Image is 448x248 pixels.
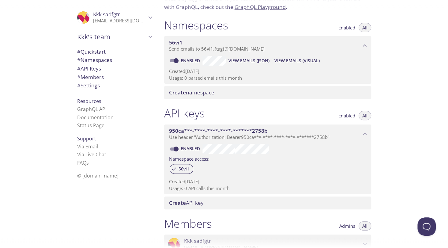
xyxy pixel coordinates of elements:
div: Team Settings [72,81,157,90]
div: Create API Key [164,196,371,209]
a: GraphQL API [77,106,107,113]
span: Kkk's team [77,32,146,41]
p: Usage: 0 API calls this month [169,185,366,192]
button: Enabled [335,111,359,120]
span: Kkk sadfgtr [184,238,211,244]
span: # [77,74,81,81]
span: 56vi1 [201,46,213,52]
iframe: Help Scout Beacon - Open [417,217,436,236]
p: [EMAIL_ADDRESS][DOMAIN_NAME] [93,18,146,24]
span: Create [169,89,186,96]
div: Namespaces [72,56,157,64]
span: s [86,159,89,166]
span: namespace [169,89,214,96]
span: Support [77,135,96,142]
h1: API keys [164,106,205,120]
div: 56vi1 namespace [164,36,371,55]
button: All [359,111,371,120]
h1: Members [164,217,212,231]
p: Created [DATE] [169,68,366,74]
a: Status Page [77,122,104,129]
button: Enabled [335,23,359,32]
span: API Keys [77,65,101,72]
span: Quickstart [77,48,106,55]
a: Via Email [77,143,98,150]
span: © [DOMAIN_NAME] [77,172,119,179]
button: All [359,23,371,32]
span: Send emails to . {tag} @[DOMAIN_NAME] [169,46,265,52]
label: Namespace access: [169,154,209,163]
div: Kkk sadfgtr [72,7,157,28]
span: Settings [77,82,100,89]
span: Create [169,199,186,206]
a: Enabled [180,58,202,63]
div: API Keys [72,64,157,73]
div: Create namespace [164,86,371,99]
span: # [77,82,81,89]
div: Members [72,73,157,82]
a: Enabled [180,146,202,151]
span: Kkk sadfgtr [93,11,120,18]
span: Namespaces [77,56,112,63]
p: Usage: 0 parsed emails this month [169,75,366,81]
button: Admins [336,221,359,231]
span: View Emails (Visual) [274,57,319,64]
span: API key [169,199,204,206]
p: Created [DATE] [169,178,366,185]
div: 56vi1 [170,164,193,174]
span: # [77,48,81,55]
div: Kkk's team [72,29,157,45]
span: 56vi1 [175,166,193,172]
span: 56vi1 [169,39,183,46]
a: Via Live Chat [77,151,106,158]
button: View Emails (Visual) [272,56,322,66]
div: Quickstart [72,48,157,56]
h1: Namespaces [164,18,228,32]
span: Resources [77,98,101,105]
span: Members [77,74,104,81]
span: # [77,56,81,63]
span: # [77,65,81,72]
button: All [359,221,371,231]
button: View Emails (JSON) [226,56,272,66]
a: Documentation [77,114,114,121]
span: View Emails (JSON) [228,57,269,64]
a: FAQ [77,159,89,166]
